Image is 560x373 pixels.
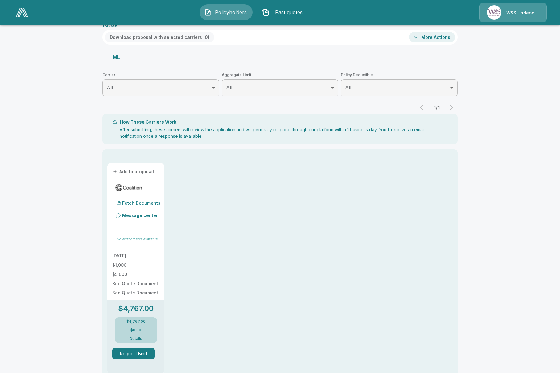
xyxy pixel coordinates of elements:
[102,23,117,27] p: 1 Quote
[112,348,155,359] button: Request Bind
[102,50,130,64] button: ML
[124,337,148,341] button: Details
[102,72,219,78] span: Carrier
[120,126,448,139] p: After submitting, these carriers will review the application and will generally respond through o...
[117,236,159,242] p: No attachments available
[112,254,159,258] p: [DATE]
[341,72,458,78] span: Policy Deductible
[115,183,143,192] img: coalitionmlsurplus
[112,263,159,267] p: $1,000
[214,9,248,16] span: Policyholders
[479,3,547,22] a: Agency IconW&S Underwriters
[262,9,270,16] img: Past quotes Icon
[409,32,455,42] button: More Actions
[112,168,155,175] button: +Add to proposal
[226,84,232,91] span: All
[130,328,141,332] p: $0.00
[120,119,176,125] p: How These Carriers Work
[222,72,339,78] span: Aggregate Limit
[113,170,117,174] span: +
[200,4,253,20] button: Policyholders IconPolicyholders
[112,291,159,295] p: See Quote Document
[16,8,28,17] img: AA Logo
[112,281,159,286] p: See Quote Document
[487,5,501,20] img: Agency Icon
[112,272,159,277] p: $5,000
[105,32,214,42] button: Download proposal with selected carriers (0)
[430,105,443,110] p: 1 / 1
[107,84,113,91] span: All
[506,10,539,16] p: W&S Underwriters
[118,305,154,312] p: $4,767.00
[112,348,159,359] span: Request Bind
[126,320,146,323] p: $4,767.00
[272,9,306,16] span: Past quotes
[204,9,212,16] img: Policyholders Icon
[122,212,158,219] p: Message center
[257,4,311,20] button: Past quotes IconPast quotes
[345,84,351,91] span: All
[122,201,160,205] p: Fetch Documents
